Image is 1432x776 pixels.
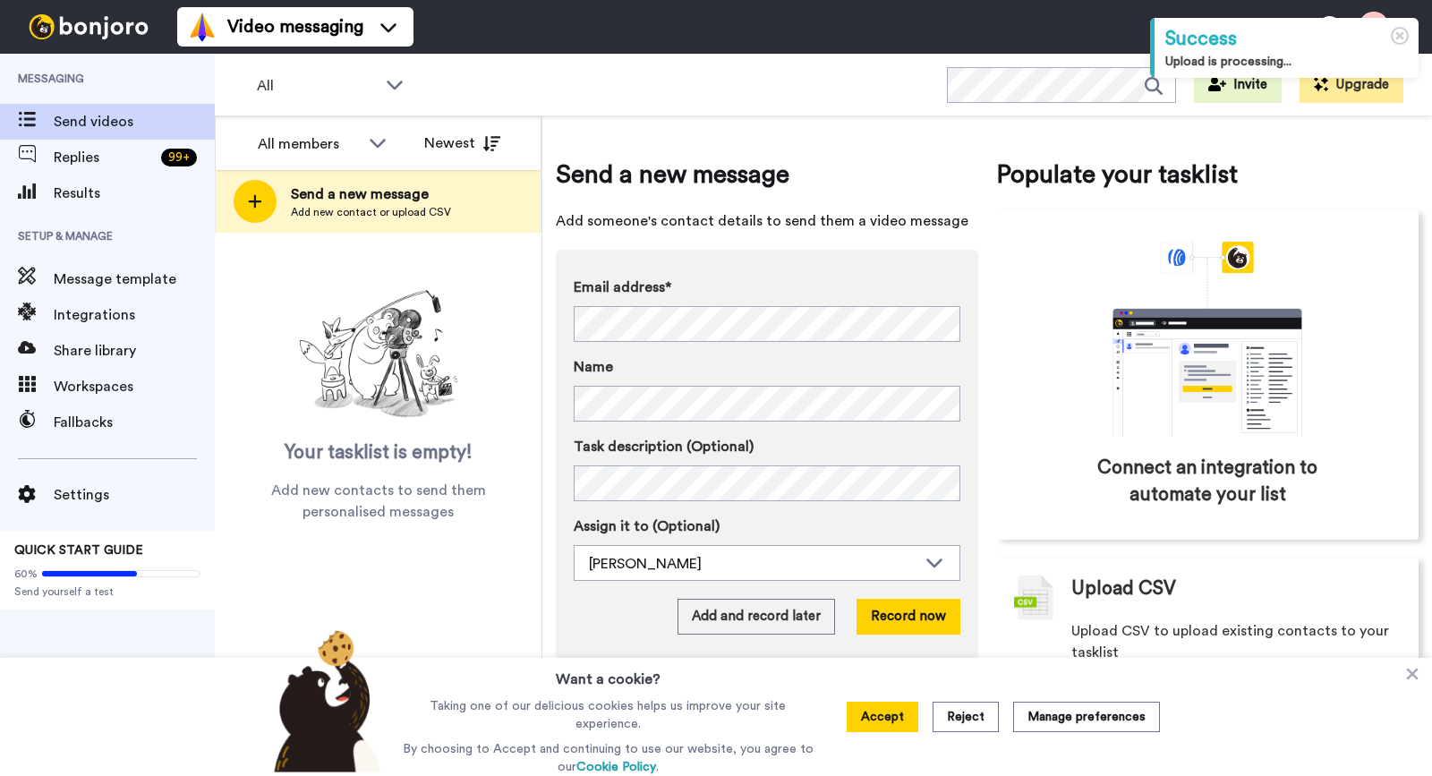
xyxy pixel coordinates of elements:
[1072,455,1342,508] span: Connect an integration to automate your list
[411,125,514,161] button: Newest
[576,761,656,773] a: Cookie Policy
[574,356,613,378] span: Name
[54,412,215,433] span: Fallbacks
[54,304,215,326] span: Integrations
[398,740,818,776] p: By choosing to Accept and continuing to use our website, you agree to our .
[857,599,960,635] button: Record now
[556,210,978,232] span: Add someone's contact details to send them a video message
[847,702,918,732] button: Accept
[589,553,916,575] div: [PERSON_NAME]
[1165,53,1408,71] div: Upload is processing...
[54,269,215,290] span: Message template
[1013,702,1160,732] button: Manage preferences
[996,157,1419,192] span: Populate your tasklist
[1014,576,1053,620] img: csv-grey.png
[21,14,156,39] img: bj-logo-header-white.svg
[291,205,451,219] span: Add new contact or upload CSV
[161,149,197,166] div: 99 +
[54,340,215,362] span: Share library
[678,599,835,635] button: Add and record later
[1194,67,1282,103] button: Invite
[1071,620,1401,663] span: Upload CSV to upload existing contacts to your tasklist
[289,283,468,426] img: ready-set-action.png
[556,157,978,192] span: Send a new message
[242,480,515,523] span: Add new contacts to send them personalised messages
[54,376,215,397] span: Workspaces
[257,75,377,97] span: All
[556,658,661,690] h3: Want a cookie?
[258,133,360,155] div: All members
[258,629,390,772] img: bear-with-cookie.png
[54,183,215,204] span: Results
[14,544,143,557] span: QUICK START GUIDE
[398,697,818,733] p: Taking one of our delicious cookies helps us improve your site experience.
[1071,576,1176,602] span: Upload CSV
[285,439,473,466] span: Your tasklist is empty!
[14,584,200,599] span: Send yourself a test
[188,13,217,41] img: vm-color.svg
[54,111,215,132] span: Send videos
[1073,242,1342,437] div: animation
[1165,25,1408,53] div: Success
[54,147,154,168] span: Replies
[227,14,363,39] span: Video messaging
[933,702,999,732] button: Reject
[574,436,960,457] label: Task description (Optional)
[574,516,960,537] label: Assign it to (Optional)
[574,277,960,298] label: Email address*
[291,183,451,205] span: Send a new message
[14,567,38,581] span: 60%
[1300,67,1403,103] button: Upgrade
[54,484,215,506] span: Settings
